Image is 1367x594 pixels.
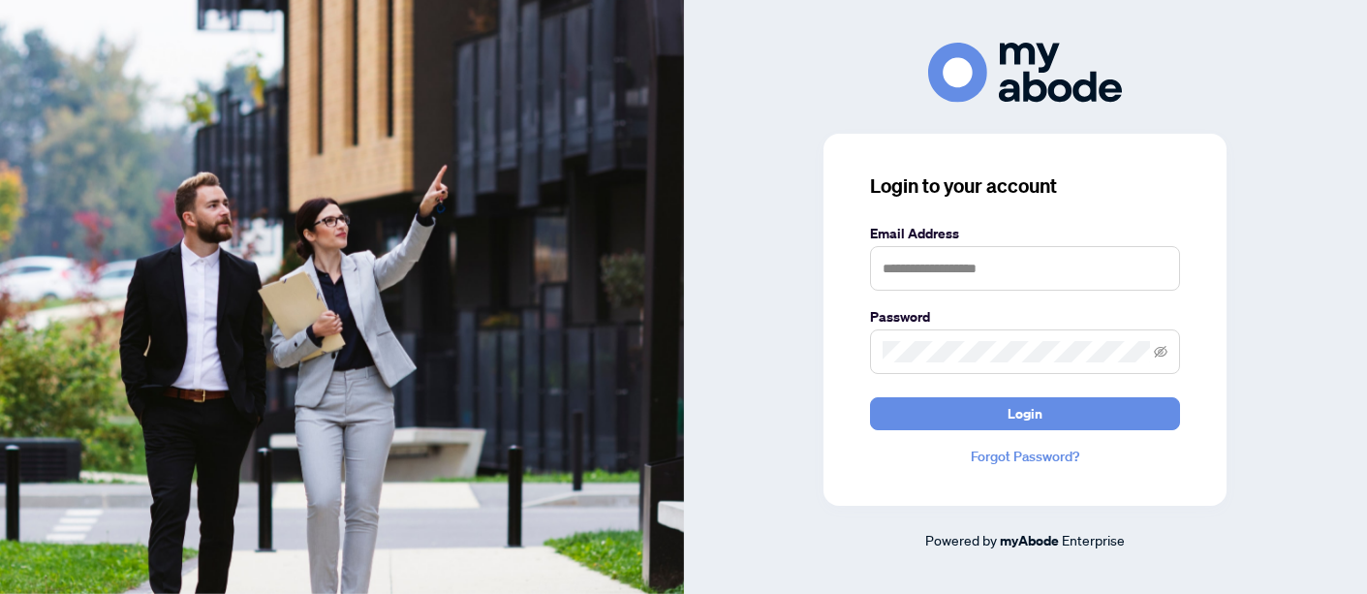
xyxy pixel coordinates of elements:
label: Password [870,306,1180,328]
span: Login [1008,398,1042,429]
button: Login [870,397,1180,430]
span: eye-invisible [1154,345,1167,359]
a: Forgot Password? [870,446,1180,467]
img: ma-logo [928,43,1122,102]
label: Email Address [870,223,1180,244]
a: myAbode [1000,530,1059,551]
h3: Login to your account [870,172,1180,200]
span: Powered by [925,531,997,548]
span: Enterprise [1062,531,1125,548]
